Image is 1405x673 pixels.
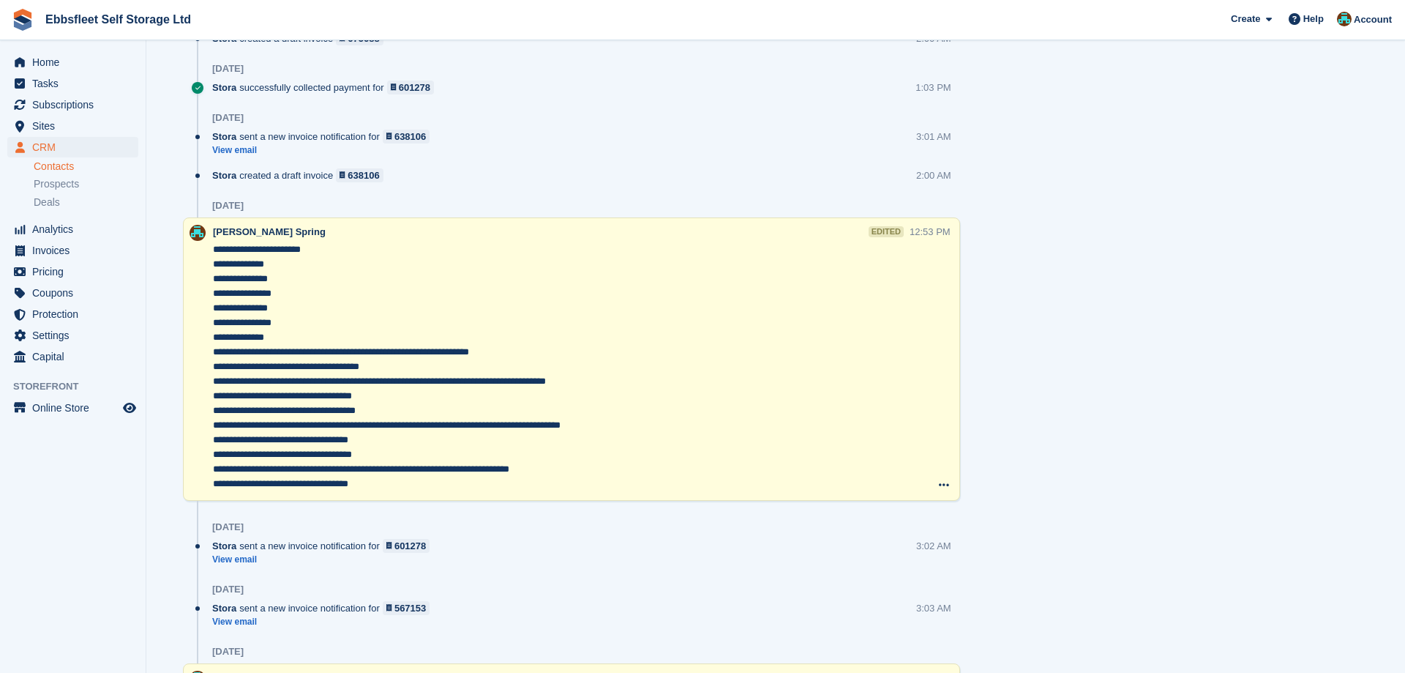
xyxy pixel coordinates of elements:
[910,225,951,239] div: 12:53 PM
[7,240,138,261] a: menu
[34,196,60,209] span: Deals
[1231,12,1260,26] span: Create
[7,137,138,157] a: menu
[212,601,437,615] div: sent a new invoice notification for
[336,168,383,182] a: 638106
[394,130,426,144] div: 638106
[212,554,437,566] a: View email
[212,63,244,75] div: [DATE]
[212,112,244,124] div: [DATE]
[7,73,138,94] a: menu
[383,601,430,615] a: 567153
[190,225,206,241] img: George Spring
[212,539,437,553] div: sent a new invoice notification for
[7,116,138,136] a: menu
[32,283,120,303] span: Coupons
[212,168,236,182] span: Stora
[34,195,138,210] a: Deals
[34,177,79,191] span: Prospects
[121,399,138,417] a: Preview store
[213,226,326,237] span: [PERSON_NAME] Spring
[7,398,138,418] a: menu
[40,7,197,31] a: Ebbsfleet Self Storage Ltd
[32,304,120,324] span: Protection
[32,325,120,346] span: Settings
[1303,12,1324,26] span: Help
[34,160,138,174] a: Contacts
[212,539,236,553] span: Stora
[32,52,120,72] span: Home
[32,261,120,282] span: Pricing
[212,616,437,628] a: View email
[7,219,138,239] a: menu
[32,94,120,115] span: Subscriptions
[7,261,138,282] a: menu
[348,168,379,182] div: 638106
[212,130,236,144] span: Stora
[12,9,34,31] img: stora-icon-8386f47178a22dfd0bd8f6a31ec36ba5ce8667c1dd55bd0f319d3a0aa187defe.svg
[212,521,244,533] div: [DATE]
[916,130,951,144] div: 3:01 AM
[212,601,236,615] span: Stora
[394,601,426,615] div: 567153
[212,168,391,182] div: created a draft invoice
[915,81,951,94] div: 1:03 PM
[387,81,435,94] a: 601278
[1337,12,1352,26] img: George Spring
[383,539,430,553] a: 601278
[7,283,138,303] a: menu
[399,81,430,94] div: 601278
[212,200,244,212] div: [DATE]
[32,116,120,136] span: Sites
[7,346,138,367] a: menu
[7,52,138,72] a: menu
[916,539,951,553] div: 3:02 AM
[32,398,120,418] span: Online Store
[32,346,120,367] span: Capital
[1354,12,1392,27] span: Account
[32,137,120,157] span: CRM
[13,379,146,394] span: Storefront
[7,304,138,324] a: menu
[212,144,437,157] a: View email
[212,646,244,658] div: [DATE]
[212,130,437,144] div: sent a new invoice notification for
[7,94,138,115] a: menu
[383,130,430,144] a: 638106
[212,81,441,94] div: successfully collected payment for
[212,81,236,94] span: Stora
[34,176,138,192] a: Prospects
[7,325,138,346] a: menu
[916,168,951,182] div: 2:00 AM
[394,539,426,553] div: 601278
[32,219,120,239] span: Analytics
[32,240,120,261] span: Invoices
[212,584,244,595] div: [DATE]
[32,73,120,94] span: Tasks
[869,226,904,237] div: edited
[916,601,951,615] div: 3:03 AM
